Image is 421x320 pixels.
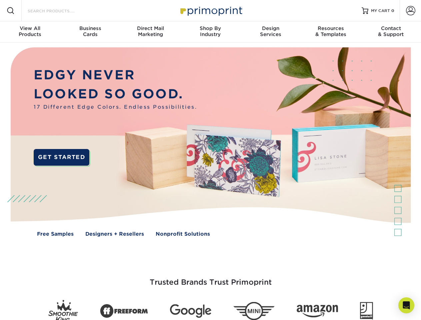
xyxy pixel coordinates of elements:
span: Design [241,25,301,31]
a: Nonprofit Solutions [156,230,210,238]
span: MY CART [371,8,390,14]
div: & Templates [301,25,361,37]
span: Business [60,25,120,31]
a: Contact& Support [361,21,421,43]
p: EDGY NEVER [34,66,197,85]
a: BusinessCards [60,21,120,43]
div: & Support [361,25,421,37]
img: Goodwill [360,302,373,320]
a: Free Samples [37,230,74,238]
div: Marketing [120,25,180,37]
a: Shop ByIndustry [180,21,240,43]
div: Cards [60,25,120,37]
div: Services [241,25,301,37]
span: Shop By [180,25,240,31]
span: 17 Different Edge Colors. Endless Possibilities. [34,103,197,111]
span: 0 [391,8,394,13]
p: LOOKED SO GOOD. [34,85,197,104]
a: GET STARTED [34,149,89,166]
span: Resources [301,25,361,31]
a: DesignServices [241,21,301,43]
span: Direct Mail [120,25,180,31]
span: Contact [361,25,421,31]
div: Industry [180,25,240,37]
a: Designers + Resellers [85,230,144,238]
div: Open Intercom Messenger [398,297,414,313]
input: SEARCH PRODUCTS..... [27,7,92,15]
img: Google [170,304,211,318]
img: Amazon [297,305,338,318]
h3: Trusted Brands Trust Primoprint [16,262,406,295]
img: Primoprint [177,3,244,18]
a: Direct MailMarketing [120,21,180,43]
a: Resources& Templates [301,21,361,43]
